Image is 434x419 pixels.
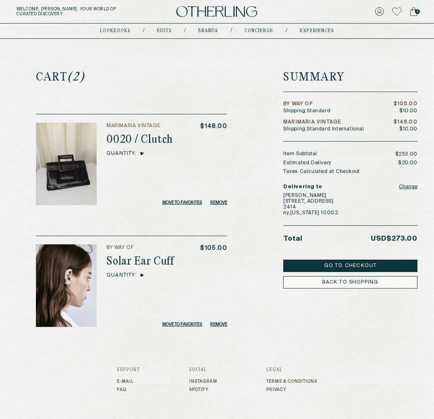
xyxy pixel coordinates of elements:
[283,127,364,132] p: Shipping: Standard International
[67,71,85,84] i: (2)
[184,28,186,34] div: /
[415,9,420,14] span: 2
[395,151,417,158] span: $253.00
[230,28,232,34] div: /
[300,29,334,33] a: experiences
[176,6,257,17] img: logo
[283,193,417,199] span: [PERSON_NAME]
[143,28,145,34] div: /
[286,28,287,34] div: /
[189,379,217,384] a: Instagram
[283,151,317,158] span: Item Subtotal
[283,235,303,243] p: Total
[283,184,323,190] p: Delivering to
[200,123,227,130] p: $148.00
[283,210,417,216] span: ny , [US_STATE] 10002
[107,133,173,147] h2: 0020 / Clutch
[399,181,417,193] button: Change
[210,200,227,205] button: Remove
[266,379,317,384] a: Terms & Conditions
[210,322,227,327] button: Remove
[283,109,330,114] p: Shipping: Standard
[200,244,227,252] p: $105.00
[36,244,97,327] img: SOLAR EAR CUFF
[162,322,202,327] button: Move to Favorites
[107,244,174,251] h3: By Way Of
[399,127,417,132] p: $10.00
[189,367,217,372] h3: Social
[117,367,140,372] h3: Support
[107,151,137,156] h2: Quantity:
[198,29,218,33] a: Brands
[157,29,172,33] a: Edits
[283,102,330,107] h5: By Way Of
[107,123,173,129] h3: Marimaria Vintage
[399,109,417,114] p: $10.00
[283,199,417,204] span: [STREET_ADDRESS]
[17,7,137,17] h5: Welcome, [PERSON_NAME] . Your world of curated discovery.
[283,260,417,272] button: Go to Checkout
[371,235,417,243] span: USD $273.00
[100,29,130,33] a: lookbooks
[162,200,202,205] button: Move to Favorites
[36,123,97,205] img: 0020 / Clutch
[36,72,227,83] h1: Cart
[283,204,417,210] span: 2414
[266,387,317,392] a: Privacy
[283,168,360,175] span: Taxes Calculated at Checkout
[394,120,417,125] p: $148.00
[117,379,140,384] a: E-mail
[410,6,417,17] a: 2
[283,72,345,83] h2: Summary
[107,255,174,268] h2: Solar Ear Cuff
[283,276,417,289] a: Back To Shopping
[398,160,417,166] span: $20.00
[283,160,332,166] span: Estimated Delivery
[189,387,217,392] a: Spotify
[283,120,364,125] h5: Marimaria Vintage
[394,102,417,107] p: $105.00
[266,367,317,372] h3: Legal
[107,272,137,278] h2: Quantity:
[117,387,140,392] a: FAQ
[244,29,273,33] a: concierge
